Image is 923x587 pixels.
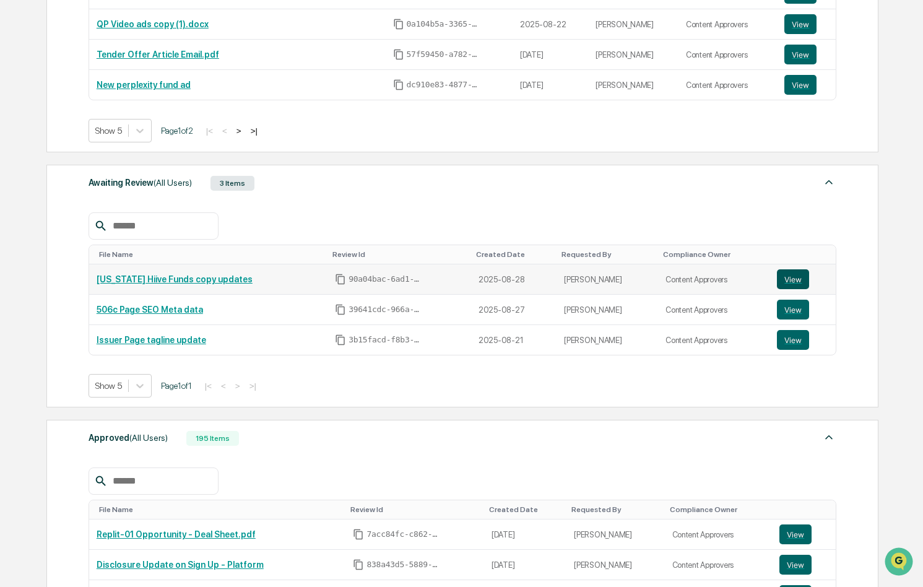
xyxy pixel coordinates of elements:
[97,274,253,284] a: [US_STATE] Hiive Funds copy updates
[407,50,481,59] span: 57f59450-a782-4865-ac16-a45fae92c464
[25,156,80,168] span: Preclearance
[777,300,828,320] a: View
[42,107,157,117] div: We're available if you need us!
[99,505,341,514] div: Toggle SortBy
[90,157,100,167] div: 🗄️
[97,50,219,59] a: Tender Offer Article Email.pdf
[777,300,809,320] button: View
[663,250,765,259] div: Toggle SortBy
[97,305,203,315] a: 506c Page SEO Meta data
[588,9,678,40] td: [PERSON_NAME]
[407,80,481,90] span: dc910e83-4877-4103-b15e-bf87db00f614
[471,295,557,325] td: 2025-08-27
[489,505,561,514] div: Toggle SortBy
[665,550,773,580] td: Content Approvers
[154,178,192,188] span: (All Users)
[393,19,404,30] span: Copy Id
[161,381,192,391] span: Page 1 of 1
[658,295,769,325] td: Content Approvers
[123,210,150,219] span: Pylon
[7,151,85,173] a: 🖐️Preclearance
[233,126,245,136] button: >
[784,45,828,64] a: View
[779,555,828,575] a: View
[12,26,225,46] p: How can we help?
[97,80,191,90] a: New perplexity fund ad
[232,381,244,391] button: >
[97,560,264,570] a: Disclosure Update on Sign Up - Platform
[678,40,778,70] td: Content Approvers
[678,70,778,100] td: Content Approvers
[87,209,150,219] a: Powered byPylon
[97,529,256,539] a: Replit-01 Opportunity - Deal Sheet.pdf
[513,9,588,40] td: 2025-08-22
[557,295,658,325] td: [PERSON_NAME]
[210,98,225,113] button: Start new chat
[777,330,828,350] a: View
[471,325,557,355] td: 2025-08-21
[784,14,828,34] a: View
[566,520,664,550] td: [PERSON_NAME]
[186,431,239,446] div: 195 Items
[7,175,83,197] a: 🔎Data Lookup
[513,40,588,70] td: [DATE]
[777,330,809,350] button: View
[25,180,78,192] span: Data Lookup
[782,505,830,514] div: Toggle SortBy
[883,546,917,580] iframe: Open customer support
[393,79,404,90] span: Copy Id
[821,175,836,189] img: caret
[12,181,22,191] div: 🔎
[779,250,830,259] div: Toggle SortBy
[97,335,206,345] a: Issuer Page tagline update
[219,126,231,136] button: <
[777,269,809,289] button: View
[129,433,168,443] span: (All Users)
[779,524,828,544] a: View
[97,19,209,29] a: QP Video ads copy (1).docx
[350,505,479,514] div: Toggle SortBy
[201,381,215,391] button: |<
[85,151,158,173] a: 🗄️Attestations
[210,176,254,191] div: 3 Items
[476,250,552,259] div: Toggle SortBy
[393,49,404,60] span: Copy Id
[821,430,836,445] img: caret
[557,264,658,295] td: [PERSON_NAME]
[349,335,423,345] span: 3b15facd-f8b3-477c-80ee-d7a648742bf4
[784,75,828,95] a: View
[588,70,678,100] td: [PERSON_NAME]
[161,126,193,136] span: Page 1 of 2
[484,520,566,550] td: [DATE]
[471,264,557,295] td: 2025-08-28
[566,550,664,580] td: [PERSON_NAME]
[658,264,769,295] td: Content Approvers
[102,156,154,168] span: Attestations
[784,14,817,34] button: View
[349,274,423,284] span: 90a04bac-6ad1-4eb2-9be2-413ef8e4cea6
[217,381,230,391] button: <
[349,305,423,315] span: 39641cdc-966a-4e65-879f-2a6a777944d8
[202,126,217,136] button: |<
[779,524,812,544] button: View
[779,555,812,575] button: View
[12,157,22,167] div: 🖐️
[777,269,828,289] a: View
[332,250,466,259] div: Toggle SortBy
[247,126,261,136] button: >|
[670,505,768,514] div: Toggle SortBy
[335,334,346,346] span: Copy Id
[571,505,659,514] div: Toggle SortBy
[42,95,203,107] div: Start new chat
[89,430,168,446] div: Approved
[335,304,346,315] span: Copy Id
[89,175,192,191] div: Awaiting Review
[335,274,346,285] span: Copy Id
[665,520,773,550] td: Content Approvers
[484,550,566,580] td: [DATE]
[353,529,364,540] span: Copy Id
[246,381,260,391] button: >|
[12,95,35,117] img: 1746055101610-c473b297-6a78-478c-a979-82029cc54cd1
